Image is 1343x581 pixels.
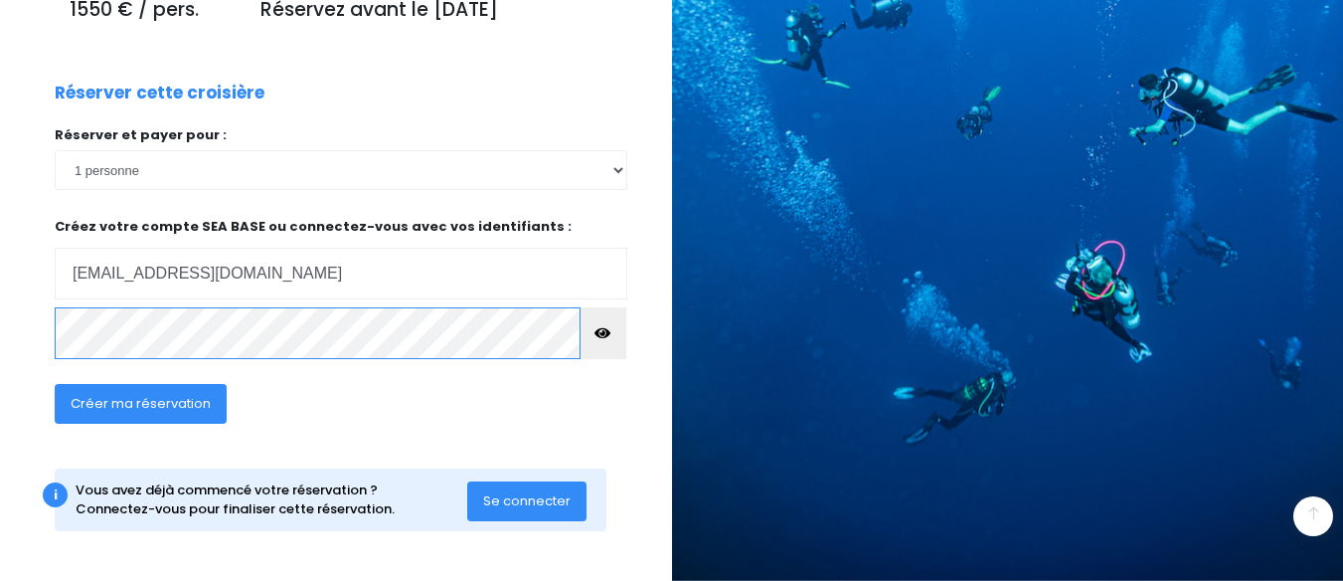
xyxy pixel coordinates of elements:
[55,125,627,145] p: Réserver et payer pour :
[483,491,571,510] span: Se connecter
[43,483,68,507] div: i
[71,394,211,413] span: Créer ma réservation
[76,481,467,519] div: Vous avez déjà commencé votre réservation ? Connectez-vous pour finaliser cette réservation.
[467,482,587,521] button: Se connecter
[55,81,264,106] p: Réserver cette croisière
[55,217,627,299] p: Créez votre compte SEA BASE ou connectez-vous avec vos identifiants :
[55,384,227,424] button: Créer ma réservation
[55,248,627,299] input: Adresse email
[467,491,587,508] a: Se connecter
